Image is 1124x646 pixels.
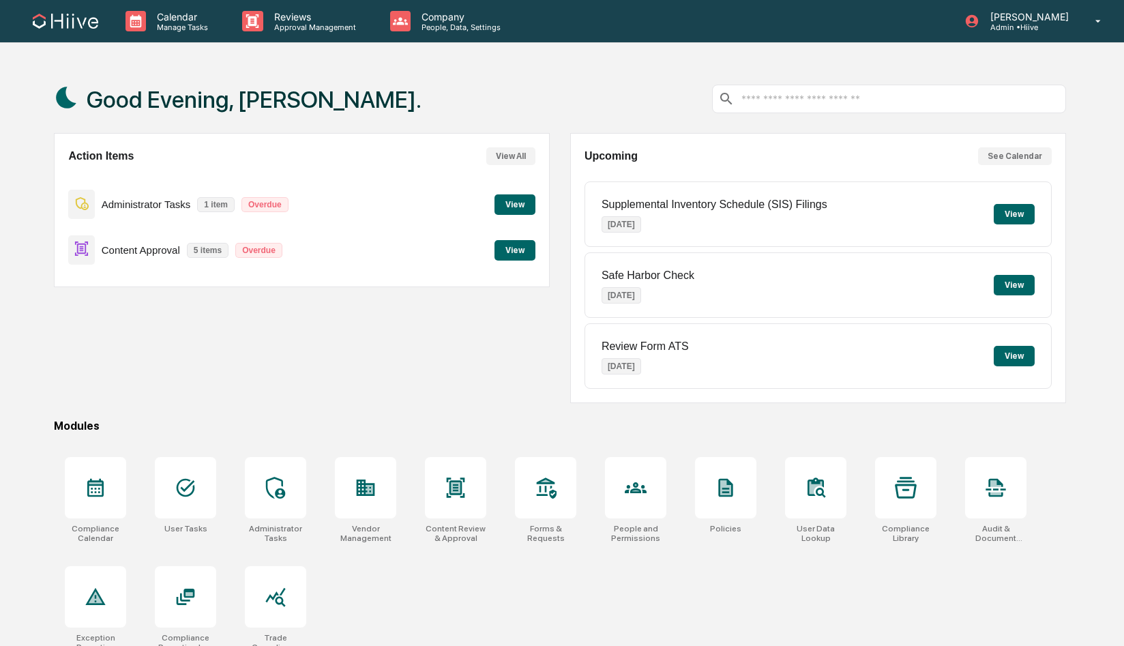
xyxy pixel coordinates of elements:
div: Audit & Document Logs [965,524,1026,543]
div: Vendor Management [335,524,396,543]
div: Content Review & Approval [425,524,486,543]
p: [DATE] [602,287,641,304]
p: [DATE] [602,358,641,375]
div: Modules [54,420,1065,432]
p: Safe Harbor Check [602,269,694,282]
h2: Upcoming [585,150,638,162]
p: Approval Management [263,23,363,32]
button: View All [486,147,535,165]
p: Content Approval [102,244,180,256]
div: User Tasks [164,524,207,533]
p: People, Data, Settings [411,23,507,32]
p: Overdue [235,243,282,258]
div: Policies [710,524,741,533]
p: Review Form ATS [602,340,689,353]
div: Forms & Requests [515,524,576,543]
p: Administrator Tasks [102,199,191,210]
p: 5 items [187,243,228,258]
p: Calendar [146,11,215,23]
button: View [994,204,1035,224]
p: [DATE] [602,216,641,233]
div: User Data Lookup [785,524,846,543]
p: Supplemental Inventory Schedule (SIS) Filings [602,199,827,211]
a: View [494,197,535,210]
div: Compliance Library [875,524,936,543]
p: Manage Tasks [146,23,215,32]
button: View [994,346,1035,366]
a: View [494,243,535,256]
div: Administrator Tasks [245,524,306,543]
button: See Calendar [978,147,1052,165]
p: [PERSON_NAME] [979,11,1076,23]
h2: Action Items [68,150,134,162]
button: View [994,275,1035,295]
p: Admin • Hiive [979,23,1076,32]
p: 1 item [197,197,235,212]
p: Reviews [263,11,363,23]
div: Compliance Calendar [65,524,126,543]
div: People and Permissions [605,524,666,543]
h1: Good Evening, [PERSON_NAME]. [87,86,421,113]
p: Overdue [241,197,289,212]
button: View [494,194,535,215]
img: logo [33,14,98,29]
button: View [494,240,535,261]
p: Company [411,11,507,23]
